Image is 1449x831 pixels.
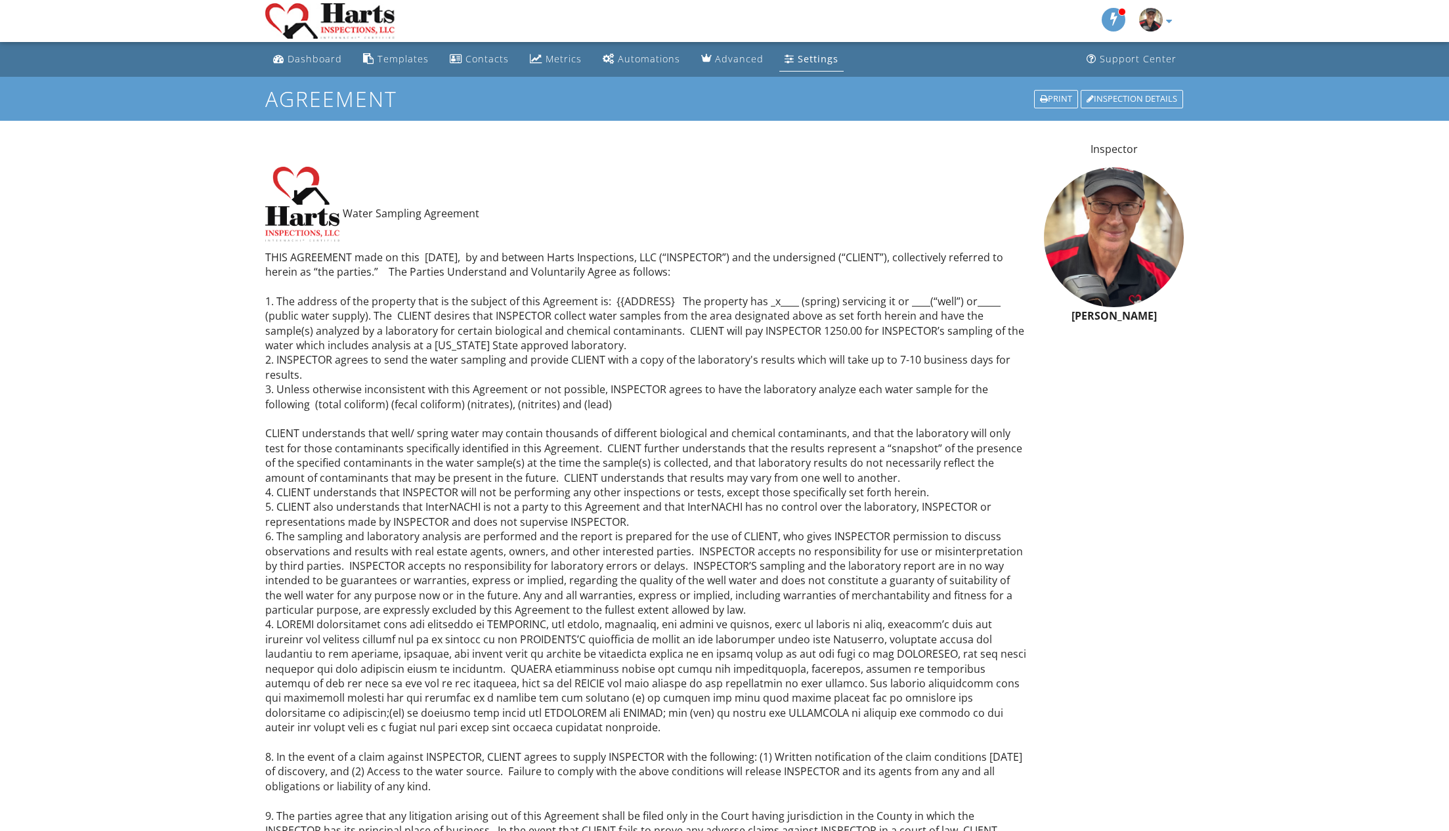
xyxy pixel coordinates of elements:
a: Dashboard [268,47,347,72]
p: Inspector [1044,142,1184,156]
a: Support Center [1081,47,1182,72]
a: Contacts [444,47,514,72]
img: hartsinspectionsllc-logopng-1605811886.png [265,167,339,242]
a: Templates [358,47,434,72]
a: Settings [779,47,844,72]
a: Print [1033,89,1079,110]
div: Support Center [1100,53,1177,65]
div: Contacts [465,53,509,65]
div: Metrics [546,53,582,65]
h1: Agreement [265,87,1184,110]
div: Automations [618,53,680,65]
div: Dashboard [288,53,342,65]
a: Inspection Details [1079,89,1184,110]
a: Automations (Basic) [597,47,685,72]
h6: [PERSON_NAME] [1044,310,1184,322]
div: Print [1034,90,1078,108]
img: img_3816.jpg [1044,167,1184,307]
img: img_3816.jpg [1139,8,1163,32]
div: Inspection Details [1081,90,1183,108]
div: Advanced [715,53,764,65]
a: Metrics [525,47,587,72]
div: Settings [798,53,838,65]
a: Advanced [696,47,769,72]
div: Templates [378,53,429,65]
img: Harts Inspections, LLC [265,3,620,39]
